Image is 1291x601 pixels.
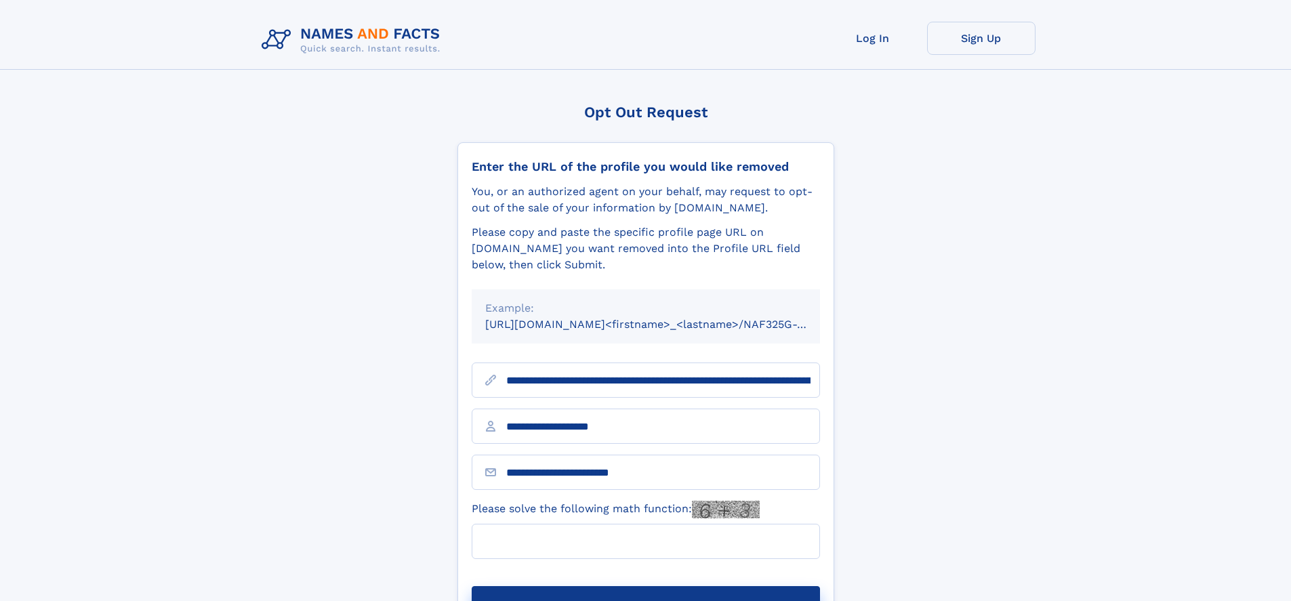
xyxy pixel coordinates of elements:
div: You, or an authorized agent on your behalf, may request to opt-out of the sale of your informatio... [472,184,820,216]
a: Sign Up [927,22,1036,55]
img: Logo Names and Facts [256,22,451,58]
a: Log In [819,22,927,55]
div: Example: [485,300,806,316]
div: Enter the URL of the profile you would like removed [472,159,820,174]
label: Please solve the following math function: [472,501,760,518]
div: Please copy and paste the specific profile page URL on [DOMAIN_NAME] you want removed into the Pr... [472,224,820,273]
small: [URL][DOMAIN_NAME]<firstname>_<lastname>/NAF325G-xxxxxxxx [485,318,846,331]
div: Opt Out Request [457,104,834,121]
